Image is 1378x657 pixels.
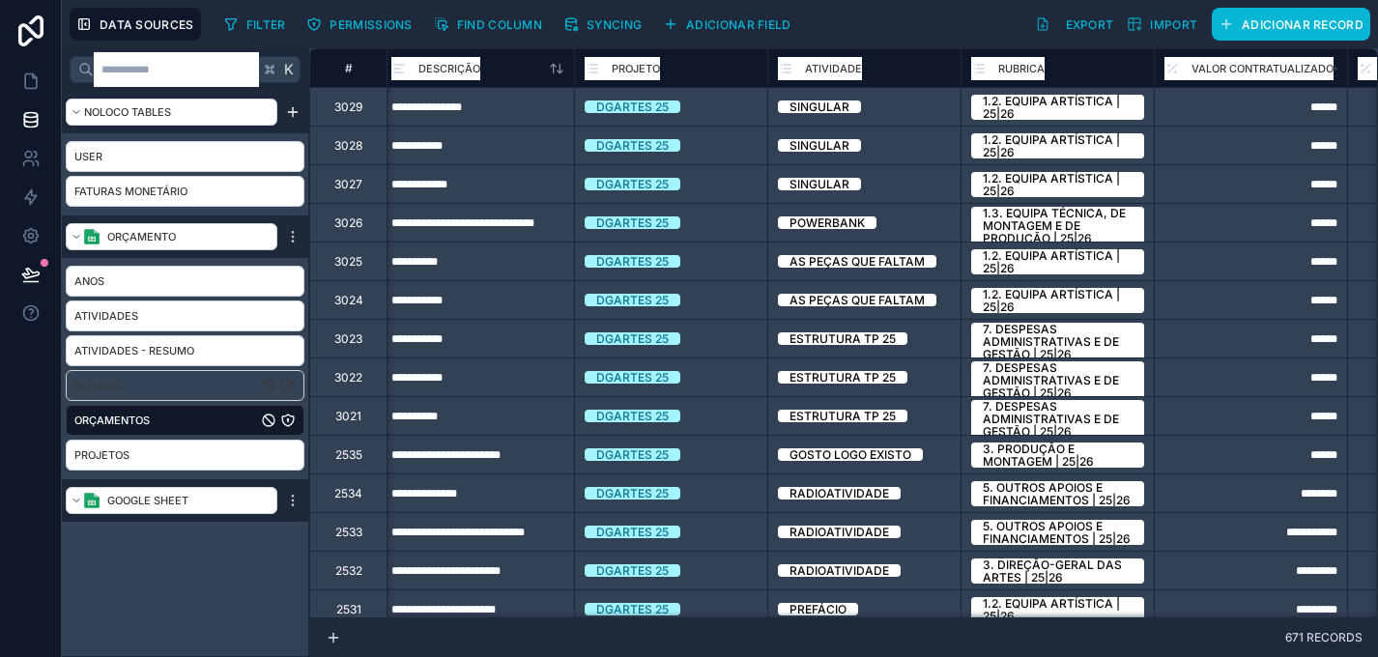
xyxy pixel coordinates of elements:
[612,59,660,78] span: Projeto
[596,216,669,229] div: Dgartes 25
[983,361,1133,399] div: 7. Despesas administrativas e de gestão | 25|26
[789,526,889,538] div: RadioAtividade
[983,400,1133,438] div: 7. Despesas administrativas e de gestão | 25|26
[596,100,669,113] div: Dgartes 25
[325,61,372,75] div: #
[335,409,361,424] div: 3021
[1066,17,1114,32] span: Export
[983,95,1133,120] div: 1.2. Equipa artística | 25|26
[587,17,642,32] span: Syncing
[983,207,1133,244] div: 1.3. Equipa técnica, de montagem e de produção | 25|26
[983,481,1133,506] div: 5. Outros apoios e financiamentos | 25|26
[246,17,286,32] span: Filter
[983,443,1133,468] div: 3. Produção e montagem | 25|26
[1204,8,1370,41] a: Adicionar record
[282,63,296,76] span: K
[335,525,362,540] div: 2533
[998,59,1045,78] span: Rubrica
[596,410,669,422] div: Dgartes 25
[789,564,889,577] div: RadioAtividade
[334,138,362,154] div: 3028
[789,216,865,229] div: PowerBank
[334,177,362,192] div: 3027
[983,558,1133,584] div: 3. Direção-Geral das Artes | 25|26
[789,294,925,306] div: As peças que faltam
[1242,17,1364,32] span: Adicionar record
[334,486,362,501] div: 2534
[100,17,194,32] span: Data Sources
[427,10,549,39] button: Find column
[983,133,1133,158] div: 1.2. Equipa artística | 25|26
[334,293,363,308] div: 3024
[789,100,849,113] div: SINGULAR
[789,371,896,384] div: Estrutura TP 25
[1120,8,1204,41] button: Import
[686,17,791,32] span: Adicionar field
[789,139,849,152] div: SINGULAR
[334,370,362,386] div: 3022
[596,487,669,500] div: Dgartes 25
[596,448,669,461] div: Dgartes 25
[418,59,480,78] span: Descrição
[70,8,201,41] button: Data Sources
[596,603,669,615] div: Dgartes 25
[335,563,362,579] div: 2532
[596,564,669,577] div: Dgartes 25
[983,520,1133,545] div: 5. Outros apoios e financiamentos | 25|26
[805,59,862,78] span: Atividade
[1212,8,1370,41] button: Adicionar record
[1028,8,1121,41] button: Export
[983,323,1133,360] div: 7. Despesas administrativas e de gestão | 25|26
[789,448,911,461] div: Gosto Logo Existo
[789,178,849,190] div: SINGULAR
[335,447,362,463] div: 2535
[596,178,669,190] div: Dgartes 25
[983,249,1133,274] div: 1.2. Equipa artística | 25|26
[334,215,362,231] div: 3026
[334,331,362,347] div: 3023
[656,10,798,39] button: Adicionar field
[789,410,896,422] div: Estrutura TP 25
[1191,59,1334,78] span: Valor Contratualizado
[596,294,669,306] div: Dgartes 25
[789,332,896,345] div: Estrutura TP 25
[983,172,1133,197] div: 1.2. Equipa artística | 25|26
[557,10,656,39] a: Syncing
[557,10,648,39] button: Syncing
[596,255,669,268] div: Dgartes 25
[334,100,362,115] div: 3029
[789,255,925,268] div: As peças que faltam
[596,526,669,538] div: Dgartes 25
[596,332,669,345] div: Dgartes 25
[330,17,412,32] span: Permissions
[300,10,426,39] a: Permissions
[789,603,847,615] div: Prefácio
[1285,631,1363,643] span: 671 records
[336,602,361,617] div: 2531
[596,139,669,152] div: Dgartes 25
[300,10,418,39] button: Permissions
[216,10,293,39] button: Filter
[457,17,542,32] span: Find column
[1150,17,1197,32] span: Import
[334,254,362,270] div: 3025
[983,597,1133,622] div: 1.2. Equipa artística | 25|26
[983,288,1133,313] div: 1.2. Equipa artística | 25|26
[789,487,889,500] div: RadioAtividade
[596,371,669,384] div: Dgartes 25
